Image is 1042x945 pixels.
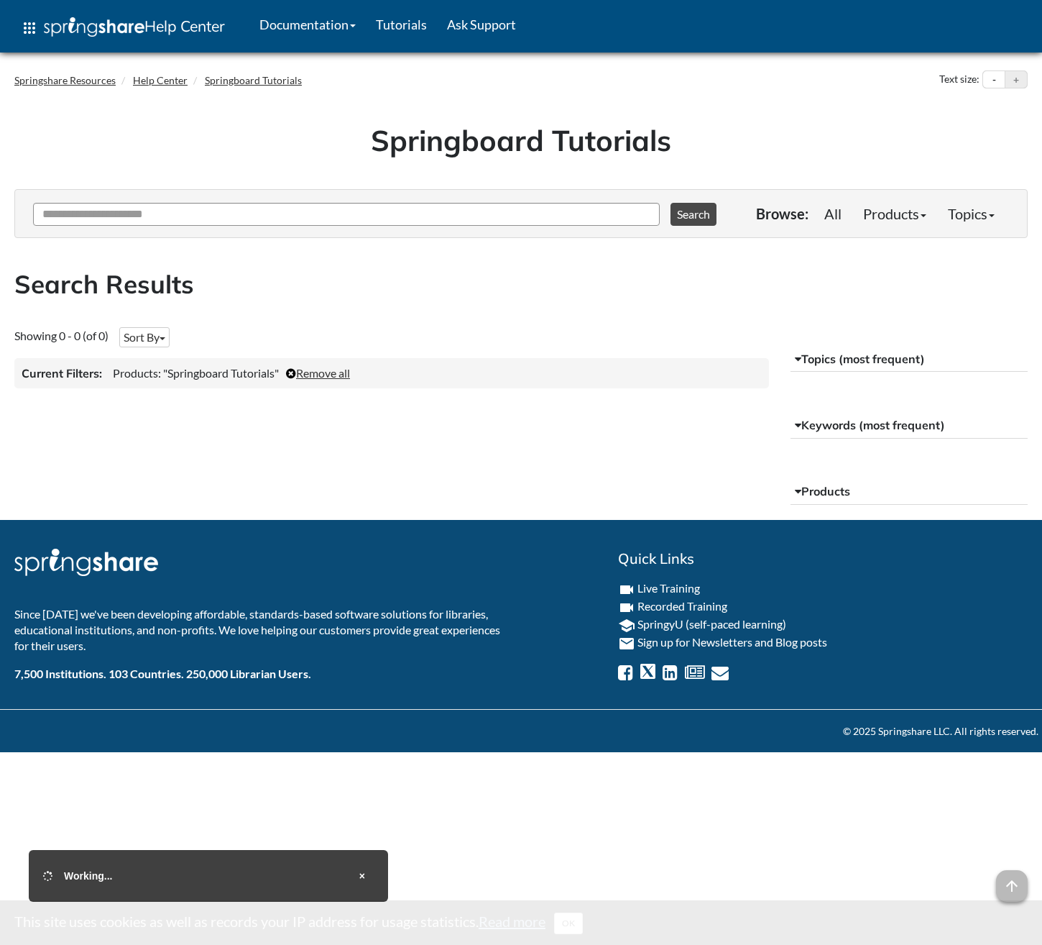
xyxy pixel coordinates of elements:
i: email [618,635,635,652]
div: Text size: [936,70,982,89]
button: Topics (most frequent) [790,347,1028,373]
button: Decrease text size [983,71,1005,88]
img: Springshare [44,17,144,37]
button: Sort By [119,327,170,347]
a: Tutorials [366,6,437,42]
p: Since [DATE] we've been developing affordable, standards-based software solutions for libraries, ... [14,606,510,654]
a: Springboard Tutorials [205,74,302,86]
button: Close [554,913,583,934]
span: arrow_upward [996,870,1028,902]
span: Products: [113,366,161,380]
h3: Current Filters [22,365,102,381]
a: Topics [937,199,1005,228]
span: Help Center [144,17,225,35]
a: All [813,199,852,228]
span: apps [21,19,38,37]
b: 7,500 Institutions. 103 Countries. 250,000 Librarian Users. [14,667,311,680]
a: Products [852,199,937,228]
a: arrow_upward [996,872,1028,889]
a: SpringyU (self-paced learning) [637,617,786,631]
h2: Search Results [14,267,1028,302]
span: Working... [64,870,112,882]
a: apps Help Center [11,6,235,50]
a: Help Center [133,74,188,86]
a: Live Training [637,581,700,595]
p: Browse: [756,204,808,224]
button: Keywords (most frequent) [790,413,1028,439]
button: Search [670,203,716,226]
span: Showing 0 - 0 (of 0) [14,329,109,342]
a: Read more [479,913,545,930]
h2: Quick Links [618,549,1028,569]
a: Sign up for Newsletters and Blog posts [637,635,827,649]
a: Remove all [286,366,350,380]
a: Documentation [249,6,366,42]
img: Springshare [14,549,158,576]
button: Products [790,479,1028,505]
a: Ask Support [437,6,526,42]
span: "Springboard Tutorials" [163,366,279,380]
button: Increase text size [1005,71,1027,88]
a: Recorded Training [637,599,727,613]
h1: Springboard Tutorials [25,120,1017,160]
button: Close [351,864,374,887]
a: Springshare Resources [14,74,116,86]
i: videocam [618,581,635,598]
i: school [618,617,635,634]
i: videocam [618,599,635,616]
div: © 2025 Springshare LLC. All rights reserved. [4,724,1038,739]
